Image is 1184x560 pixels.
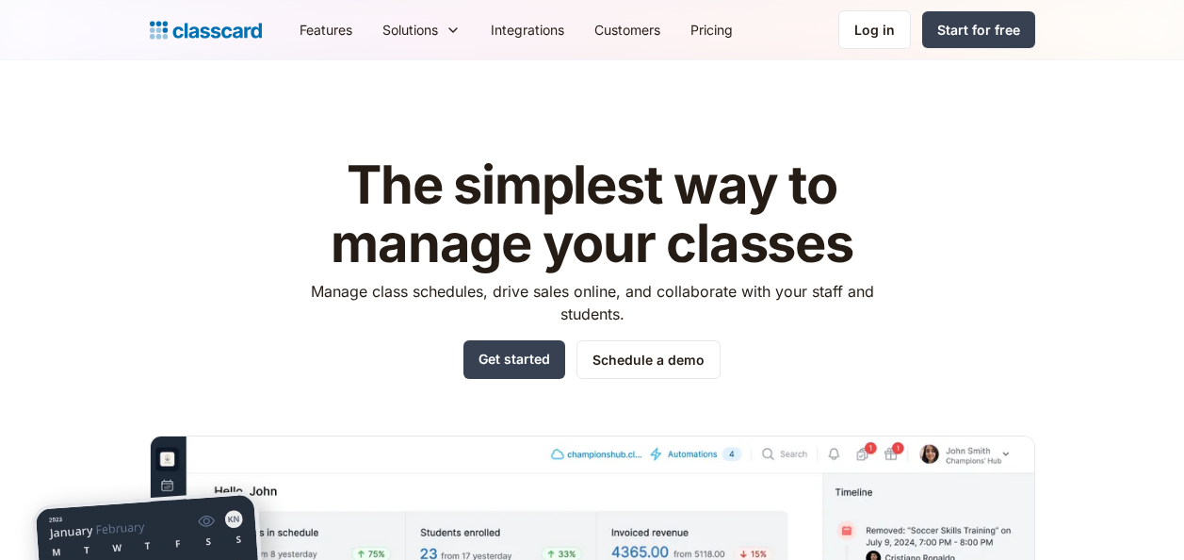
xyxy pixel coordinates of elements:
div: Log in [854,20,895,40]
a: Get started [463,340,565,379]
h1: The simplest way to manage your classes [293,156,891,272]
a: Logo [150,17,262,43]
a: Start for free [922,11,1035,48]
div: Solutions [382,20,438,40]
a: Schedule a demo [576,340,721,379]
p: Manage class schedules, drive sales online, and collaborate with your staff and students. [293,280,891,325]
a: Features [284,8,367,51]
a: Customers [579,8,675,51]
a: Pricing [675,8,748,51]
a: Integrations [476,8,579,51]
div: Start for free [937,20,1020,40]
a: Log in [838,10,911,49]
